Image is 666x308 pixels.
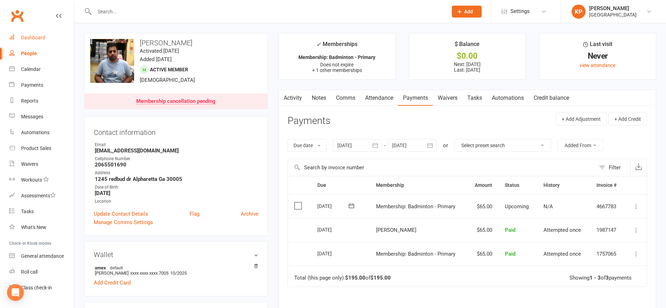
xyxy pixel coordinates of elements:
a: Automations [9,125,74,140]
td: 1757065 [590,242,625,266]
a: Activity [279,90,307,106]
a: Payments [9,77,74,93]
strong: Membership: Badminton - Primary [298,54,375,60]
h3: [PERSON_NAME] [90,39,262,47]
span: Settings [510,4,530,19]
a: Calendar [9,61,74,77]
div: $ Balance [455,40,480,52]
a: Automations [487,90,529,106]
div: What's New [21,224,46,230]
a: What's New [9,219,74,235]
span: default [108,265,125,270]
strong: $195.00 [345,275,365,281]
a: Update Contact Details [94,210,148,218]
a: view attendance [580,63,615,68]
div: Calendar [21,66,41,72]
div: Open Intercom Messenger [7,284,24,301]
span: Attempted once [543,251,581,257]
button: Added From [558,139,604,152]
a: People [9,46,74,61]
div: General attendance [21,253,64,259]
div: Memberships [316,40,357,53]
div: Product Sales [21,145,51,151]
a: Manage Comms Settings [94,218,153,227]
div: Membership cancellation pending [136,99,216,104]
a: Add Credit Card [94,278,131,287]
h3: Payments [288,116,330,126]
div: KP [572,5,586,19]
th: Membership [370,176,467,194]
div: Last visit [583,40,612,52]
img: image1693605570.png [90,39,134,83]
th: History [537,176,590,194]
button: + Add Credit [608,113,647,125]
div: Total (this page only): of [294,275,391,281]
p: Next: [DATE] Last: [DATE] [415,61,519,73]
a: Tasks [462,90,487,106]
th: Due [311,176,370,194]
a: Waivers [433,90,462,106]
div: Assessments [21,193,56,198]
strong: 3 [606,275,609,281]
span: [PERSON_NAME] [376,227,416,233]
div: [DATE] [317,224,350,235]
div: Filter [609,163,621,172]
a: Workouts [9,172,74,188]
a: Product Sales [9,140,74,156]
span: Upcoming [505,203,529,210]
div: [GEOGRAPHIC_DATA] [589,12,637,18]
div: $0.00 [415,52,519,60]
div: Address [95,170,258,176]
th: Status [499,176,537,194]
a: Reports [9,93,74,109]
div: People [21,51,37,56]
strong: [DATE] [95,190,258,196]
span: Active member [150,67,188,72]
a: Messages [9,109,74,125]
a: Attendance [360,90,398,106]
a: General attendance kiosk mode [9,248,74,264]
div: or [443,141,448,150]
span: + 1 other memberships [312,67,362,73]
h3: Contact information [94,126,258,136]
a: Class kiosk mode [9,280,74,296]
a: Dashboard [9,30,74,46]
div: [PERSON_NAME] [589,5,637,12]
td: $65.00 [467,195,499,218]
a: Archive [241,210,258,218]
div: Showing of payments [569,275,632,281]
div: Cellphone Number [95,156,258,162]
i: ✓ [316,41,321,48]
input: Search by invoice number [288,159,595,176]
button: Due date [288,139,327,152]
a: Flag [190,210,199,218]
th: Invoice # [590,176,625,194]
div: Location [95,198,258,205]
div: Tasks [21,209,34,214]
td: $65.00 [467,242,499,266]
time: Activated [DATE] [140,48,179,54]
input: Search... [92,7,443,17]
strong: 2065501690 [95,162,258,168]
time: Added [DATE] [140,56,172,63]
div: Waivers [21,161,38,167]
div: Dashboard [21,35,45,40]
strong: amex [95,265,255,270]
td: 4667783 [590,195,625,218]
button: Add [452,6,482,18]
span: Does not expire [320,62,354,67]
span: xxxx xxxx xxxx 7005 [130,270,169,276]
strong: $195.00 [370,275,391,281]
span: Attempted once [543,227,581,233]
a: Waivers [9,156,74,172]
li: [PERSON_NAME] [94,264,258,277]
span: [DEMOGRAPHIC_DATA] [140,77,195,83]
a: Credit balance [529,90,574,106]
strong: 1 - 3 [589,275,601,281]
a: Notes [307,90,331,106]
span: N/A [543,203,553,210]
a: Clubworx [8,7,26,25]
span: Paid [505,227,515,233]
div: Payments [21,82,43,88]
span: Add [464,9,473,14]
